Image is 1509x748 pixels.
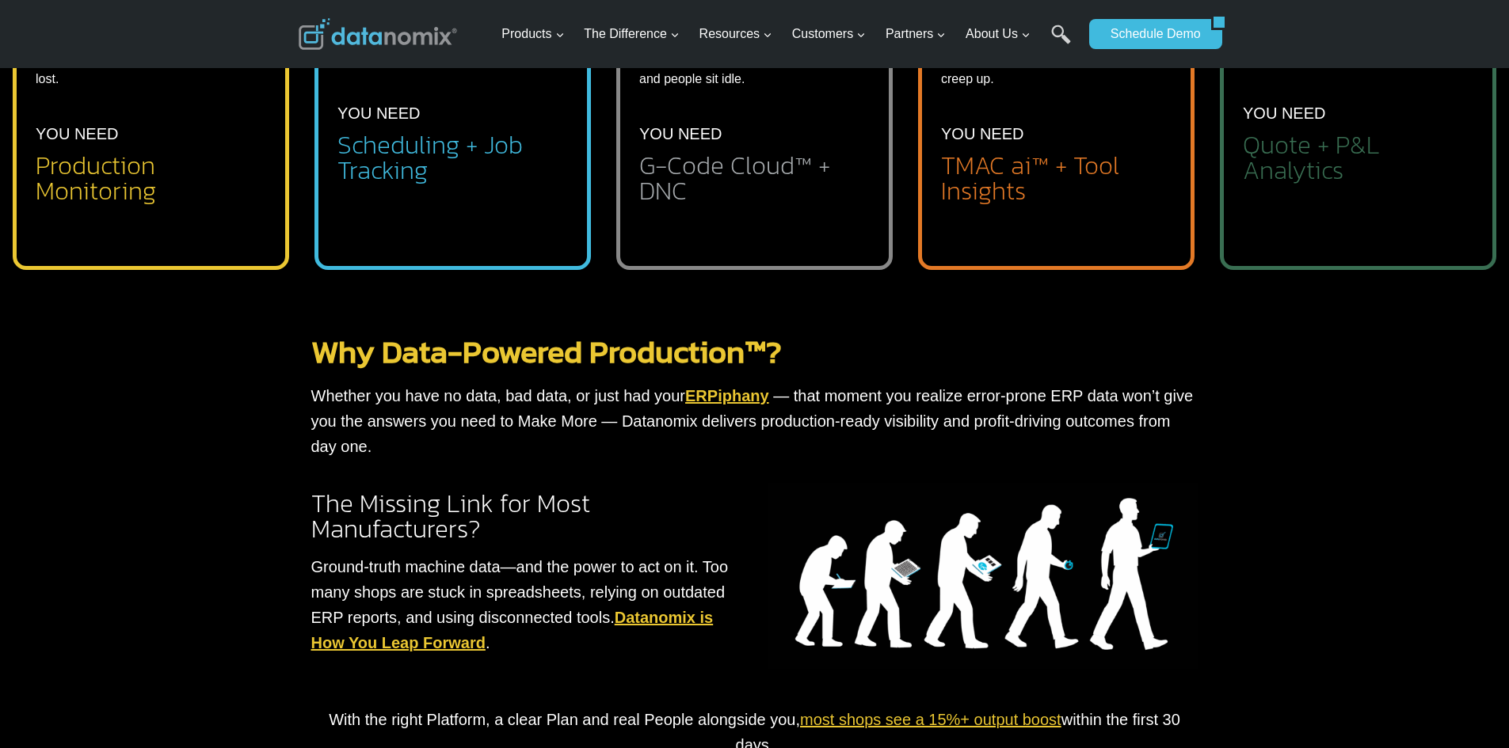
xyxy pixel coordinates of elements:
[356,196,417,210] span: State/Region
[311,491,742,541] h2: The Missing Link for Most Manufacturers?
[8,468,262,740] iframe: Popup CTA
[941,153,1172,203] h2: TMAC ai™ + Tool Insights
[337,101,420,126] p: YOU NEED
[1243,101,1325,126] p: YOU NEED
[36,121,118,146] p: YOU NEED
[1243,132,1473,183] h2: Quote + P&L Analytics
[639,121,722,146] p: YOU NEED
[495,9,1081,60] nav: Primary Navigation
[800,711,1061,728] a: most shops see a 15%+ output boost
[501,24,564,44] span: Products
[36,153,266,203] h2: Production Monitoring
[356,66,428,80] span: Phone number
[311,328,782,375] a: Why Data-Powered Production™?
[1089,19,1211,49] a: Schedule Demo
[966,24,1031,44] span: About Us
[215,353,267,364] a: Privacy Policy
[1051,25,1071,60] a: Search
[311,609,714,651] a: Datanomix is How You Leap Forward
[699,24,772,44] span: Resources
[792,24,866,44] span: Customers
[685,387,769,404] a: ERPiphany
[177,353,201,364] a: Terms
[356,1,407,15] span: Last Name
[311,383,1198,459] p: Whether you have no data, bad data, or just had your — that moment you realize error-prone ERP da...
[768,483,1198,670] img: Datanomix is the missing link.
[886,24,946,44] span: Partners
[941,121,1023,146] p: YOU NEED
[584,24,680,44] span: The Difference
[337,132,568,183] h2: Scheduling + Job Tracking
[639,153,870,203] h2: G-Code Cloud™ + DNC
[299,18,457,50] img: Datanomix
[311,554,742,655] p: Ground-truth machine data—and the power to act on it. Too many shops are stuck in spreadsheets, r...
